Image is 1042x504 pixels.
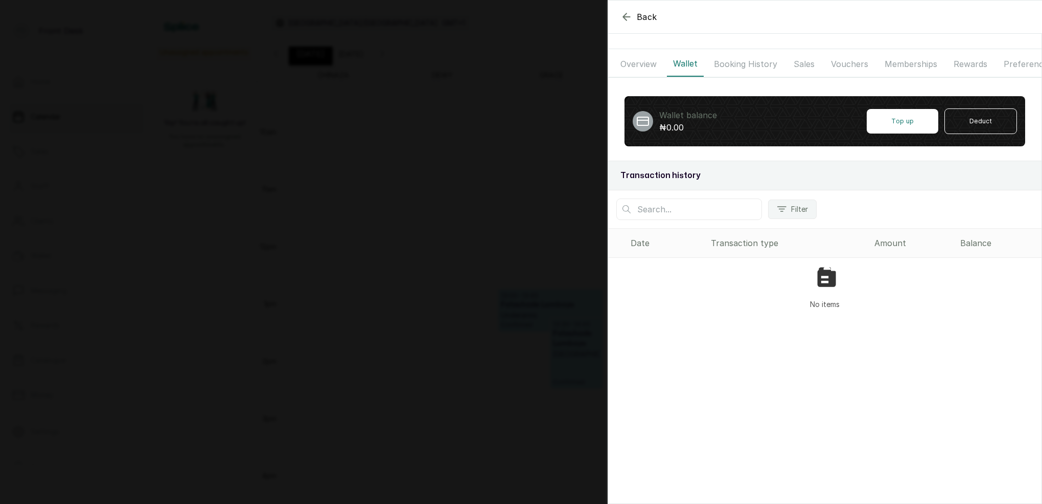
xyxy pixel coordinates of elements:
button: Sales [788,51,821,77]
div: Date [631,237,703,249]
div: Balance [960,237,1037,249]
button: Rewards [947,51,993,77]
span: Filter [791,204,808,214]
div: Transaction type [711,237,866,249]
button: Wallet [667,51,704,77]
button: Overview [614,51,663,77]
p: No items [810,299,840,310]
input: Search... [616,199,762,220]
div: Amount [874,237,953,249]
button: Filter [768,200,817,219]
h2: Transaction history [620,169,1029,182]
button: Booking History [708,51,783,77]
span: Back [637,11,657,23]
button: Back [620,11,657,23]
button: Memberships [878,51,943,77]
button: Vouchers [825,51,874,77]
button: Deduct [944,108,1017,134]
p: Wallet balance [659,109,717,121]
p: ₦0.00 [659,121,717,134]
button: Top up [867,109,938,134]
